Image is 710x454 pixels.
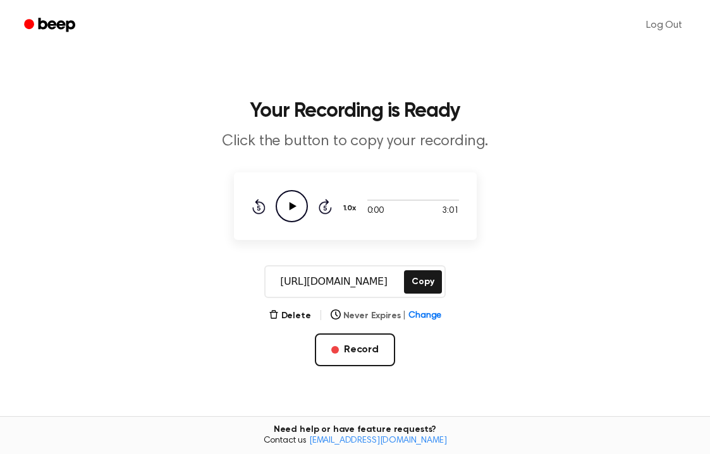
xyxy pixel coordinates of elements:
h1: Your Recording is Ready [32,101,679,121]
a: Log Out [633,10,695,40]
span: Contact us [8,436,702,447]
button: Never Expires|Change [331,309,442,323]
span: | [403,309,406,323]
span: 3:01 [442,205,458,218]
span: | [319,308,323,323]
button: Record [315,333,395,366]
p: Click the button to copy your recording. [113,131,598,152]
button: 1.0x [342,198,361,219]
a: Beep [15,13,87,38]
button: Copy [404,270,441,294]
span: Change [408,309,441,323]
a: [EMAIL_ADDRESS][DOMAIN_NAME] [309,436,447,445]
span: 0:00 [367,205,384,218]
button: Delete [269,309,311,323]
